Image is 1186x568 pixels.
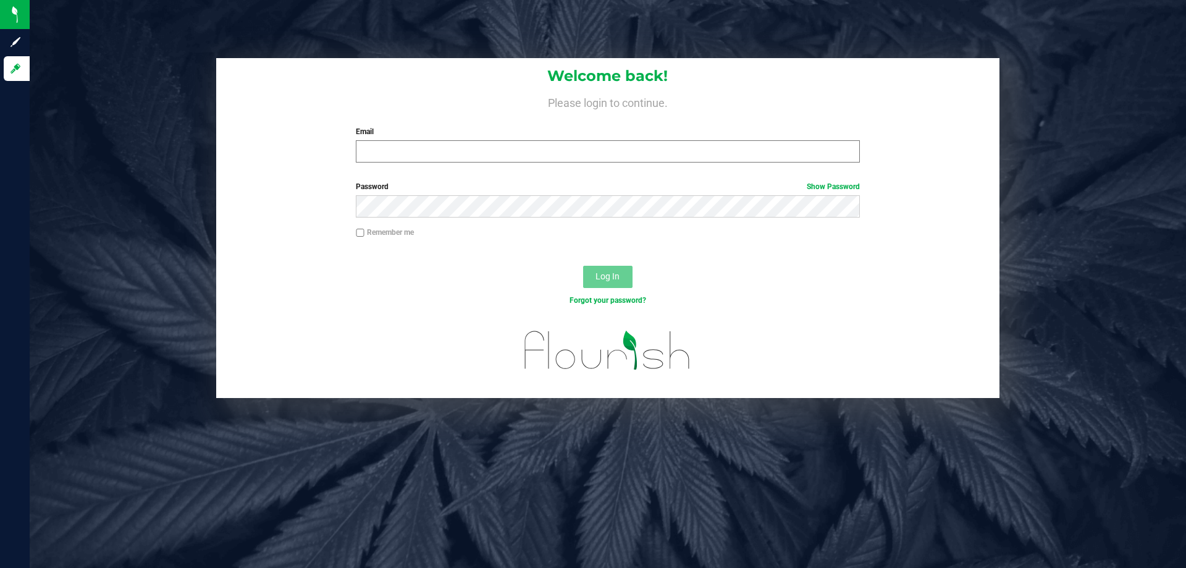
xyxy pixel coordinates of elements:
[356,126,859,137] label: Email
[807,182,860,191] a: Show Password
[216,68,999,84] h1: Welcome back!
[356,229,364,237] input: Remember me
[356,227,414,238] label: Remember me
[570,296,646,305] a: Forgot your password?
[595,271,620,281] span: Log In
[216,94,999,109] h4: Please login to continue.
[356,182,389,191] span: Password
[510,319,705,382] img: flourish_logo.svg
[583,266,633,288] button: Log In
[9,62,22,75] inline-svg: Log in
[9,36,22,48] inline-svg: Sign up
